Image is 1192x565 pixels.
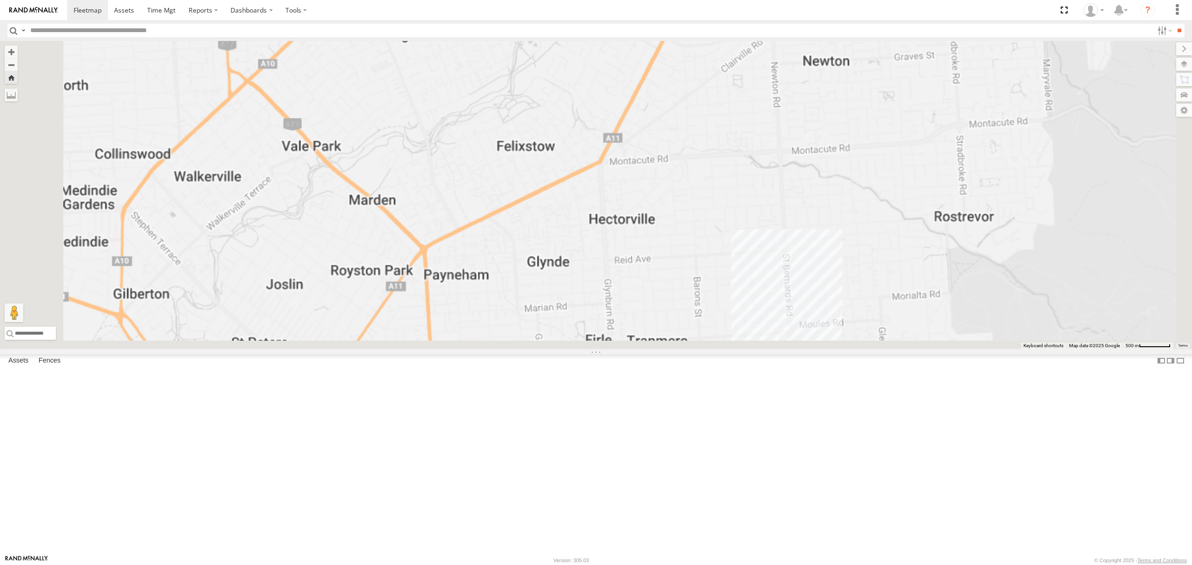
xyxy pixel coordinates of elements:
[1157,354,1166,368] label: Dock Summary Table to the Left
[554,558,589,563] div: Version: 305.03
[5,46,18,58] button: Zoom in
[1166,354,1175,368] label: Dock Summary Table to the Right
[1023,343,1063,349] button: Keyboard shortcuts
[1138,558,1187,563] a: Terms and Conditions
[1094,558,1187,563] div: © Copyright 2025 -
[1069,343,1120,348] span: Map data ©2025 Google
[1140,3,1155,18] i: ?
[5,58,18,71] button: Zoom out
[5,556,48,565] a: Visit our Website
[9,7,58,13] img: rand-logo.svg
[1176,104,1192,117] label: Map Settings
[1125,343,1139,348] span: 500 m
[1154,24,1174,37] label: Search Filter Options
[5,88,18,101] label: Measure
[5,71,18,84] button: Zoom Home
[20,24,27,37] label: Search Query
[1080,3,1107,17] div: Peter Lu
[1178,344,1188,348] a: Terms
[5,303,23,322] button: Drag Pegman onto the map to open Street View
[4,354,33,367] label: Assets
[1176,354,1185,368] label: Hide Summary Table
[34,354,65,367] label: Fences
[1123,343,1173,349] button: Map Scale: 500 m per 64 pixels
